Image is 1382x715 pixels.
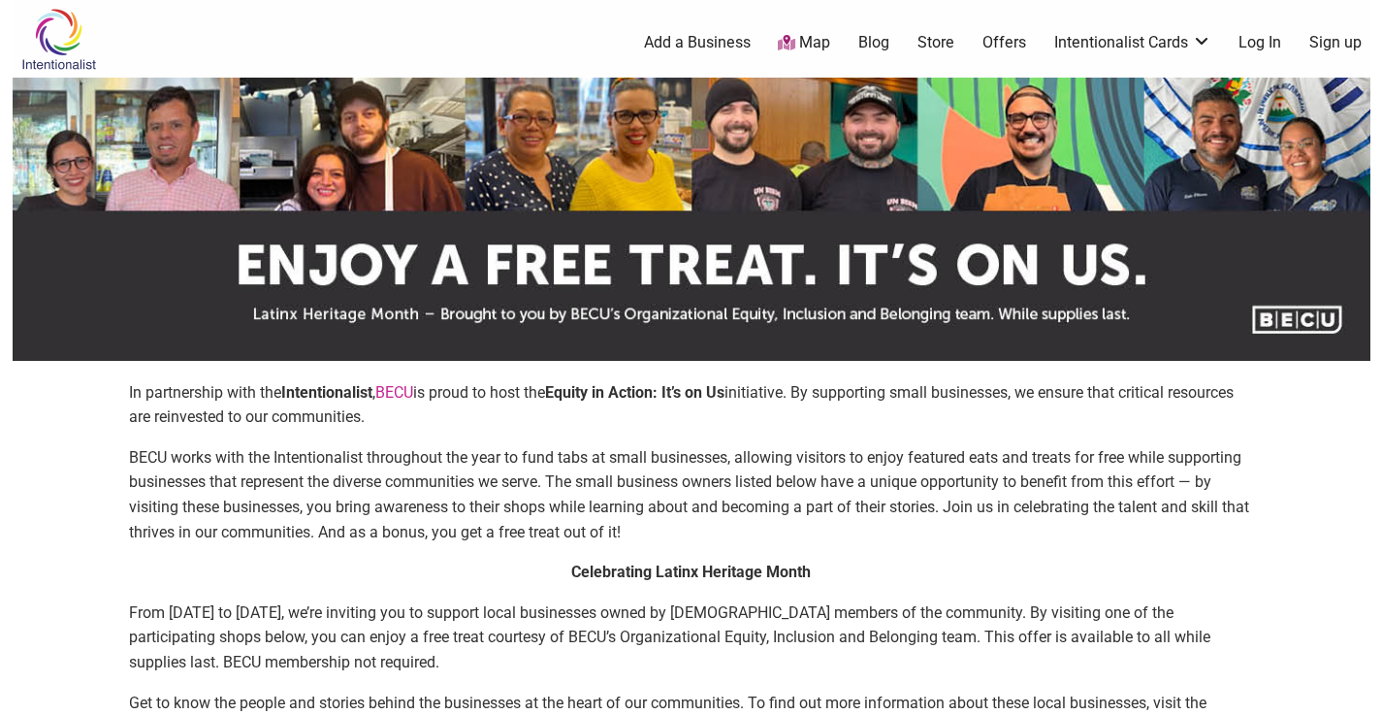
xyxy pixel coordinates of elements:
[1343,676,1377,710] div: Scroll Back to Top
[1238,32,1281,53] a: Log In
[545,383,724,402] strong: Equity in Action: It’s on Us
[571,563,811,581] strong: Celebrating Latinx Heritage Month
[129,601,1254,675] p: From [DATE] to [DATE], we’re inviting you to support local businesses owned by [DEMOGRAPHIC_DATA]...
[13,78,1370,361] img: sponsor logo
[281,383,372,402] strong: Intentionalist
[129,380,1254,430] p: In partnership with the , is proud to host the initiative. By supporting small businesses, we ens...
[1054,32,1211,53] a: Intentionalist Cards
[375,383,413,402] a: BECU
[129,445,1254,544] p: BECU works with the Intentionalist throughout the year to fund tabs at small businesses, allowing...
[917,32,954,53] a: Store
[982,32,1026,53] a: Offers
[644,32,751,53] a: Add a Business
[778,32,830,54] a: Map
[1309,32,1362,53] a: Sign up
[13,8,105,71] img: Intentionalist
[858,32,889,53] a: Blog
